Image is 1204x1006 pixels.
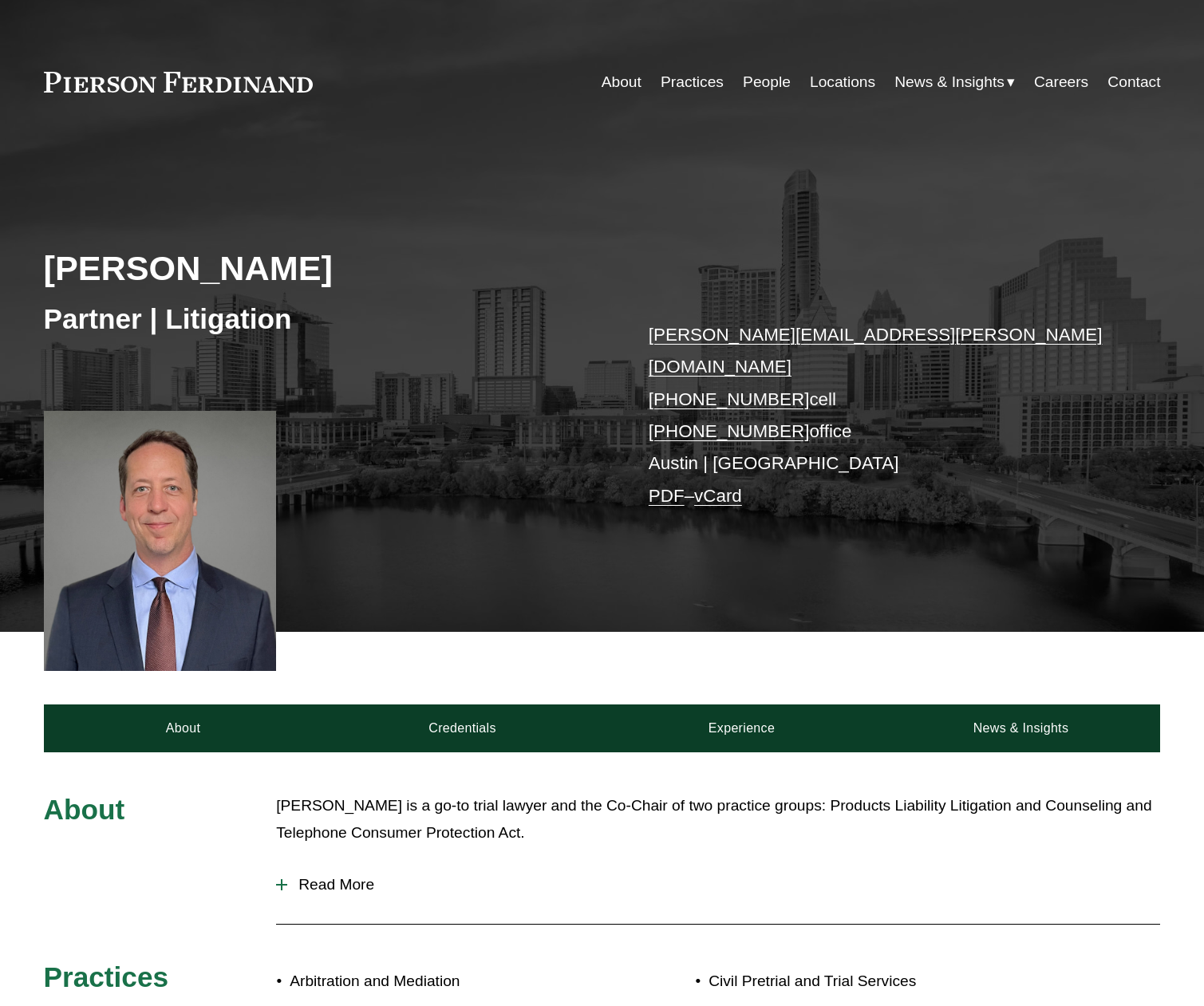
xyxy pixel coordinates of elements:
a: folder dropdown [894,67,1015,97]
a: News & Insights [881,704,1160,752]
a: vCard [694,486,742,506]
a: Locations [810,67,875,97]
a: Credentials [323,704,602,752]
p: [PERSON_NAME] is a go-to trial lawyer and the Co-Chair of two practice groups: Products Liability... [276,792,1160,847]
a: Practices [661,67,724,97]
span: Read More [287,876,1160,894]
a: Careers [1034,67,1088,97]
p: cell office Austin | [GEOGRAPHIC_DATA] – [649,319,1114,512]
a: People [743,67,791,97]
a: PDF [649,486,685,506]
a: [PERSON_NAME][EMAIL_ADDRESS][PERSON_NAME][DOMAIN_NAME] [649,325,1103,377]
a: About [602,67,641,97]
span: Practices [44,961,169,992]
h3: Partner | Litigation [44,302,602,337]
h2: [PERSON_NAME] [44,247,602,289]
a: [PHONE_NUMBER] [649,389,810,409]
span: About [44,794,125,825]
a: Experience [602,704,882,752]
span: News & Insights [894,69,1005,97]
a: [PHONE_NUMBER] [649,421,810,441]
p: Civil Pretrial and Trial Services [709,968,1068,996]
a: Contact [1107,67,1160,97]
a: About [44,704,323,752]
button: Read More [276,864,1160,905]
p: Arbitration and Mediation [290,968,602,996]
